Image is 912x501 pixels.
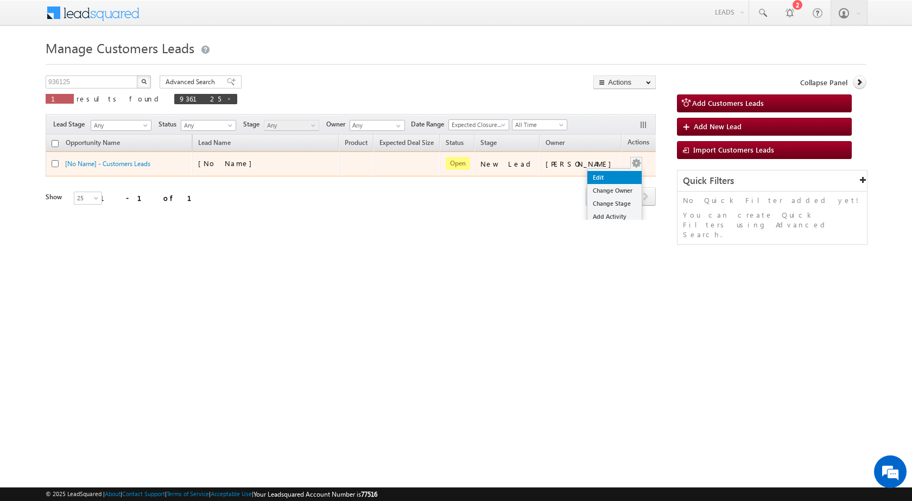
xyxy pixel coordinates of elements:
a: Opportunity Name [60,137,125,151]
a: Add Activity [587,210,642,223]
span: Add Customers Leads [692,98,764,107]
a: Change Owner [587,184,642,197]
span: Expected Deal Size [379,138,434,147]
a: Expected Deal Size [374,137,439,151]
span: Owner [546,138,565,147]
span: Open [446,157,470,170]
div: Quick Filters [677,170,867,192]
div: Leave a message [56,57,182,71]
a: 25 [74,192,102,205]
span: Your Leadsquared Account Number is [254,490,377,498]
span: results found [77,94,163,103]
span: Add New Lead [694,122,742,131]
span: Any [181,121,233,130]
img: d_60004797649_company_0_60004797649 [18,57,46,71]
span: Lead Stage [53,119,89,129]
p: No Quick Filter added yet! [683,195,862,205]
span: Advanced Search [166,77,218,87]
span: Opportunity Name [66,138,120,147]
span: Actions [622,136,655,150]
span: Stage [480,138,497,147]
input: Check all records [52,140,59,147]
input: Type to Search [350,120,405,131]
span: Collapse Panel [800,78,847,87]
div: 1 - 1 of 1 [100,192,205,204]
img: Search [141,79,147,84]
a: Any [264,120,319,131]
div: New Lead [480,159,535,169]
a: Show All Items [390,121,404,131]
span: All Time [512,120,564,130]
span: [No Name] [198,158,257,168]
span: Status [159,119,181,129]
span: 77516 [361,490,377,498]
a: Expected Closure Date [448,119,509,130]
p: You can create Quick Filters using Advanced Search. [683,210,862,239]
a: About [105,490,121,497]
div: Minimize live chat window [178,5,204,31]
span: Import Customers Leads [693,145,774,154]
a: Edit [587,171,642,184]
div: [PERSON_NAME] [546,159,617,169]
em: Submit [159,334,197,349]
textarea: Type your message and click 'Submit' [14,100,198,325]
span: Stage [243,119,264,129]
a: Terms of Service [167,490,209,497]
span: Product [345,138,368,147]
span: prev [586,187,606,206]
a: [No Name] - Customers Leads [65,160,150,168]
a: All Time [512,119,567,130]
span: Expected Closure Date [449,120,505,130]
span: 1 [51,94,68,103]
span: Any [264,121,316,130]
div: Show [46,192,65,202]
span: Any [91,121,148,130]
a: next [636,188,656,206]
a: Any [181,120,236,131]
span: Date Range [411,119,448,129]
span: Manage Customers Leads [46,39,194,56]
span: 936125 [180,94,221,103]
a: Contact Support [122,490,165,497]
a: Change Stage [587,197,642,210]
span: © 2025 LeadSquared | | | | | [46,489,377,499]
a: prev [586,188,606,206]
a: Acceptable Use [211,490,252,497]
button: Actions [593,75,656,89]
a: Any [91,120,151,131]
span: next [636,187,656,206]
span: Owner [326,119,350,129]
span: Lead Name [193,137,236,151]
span: 25 [74,193,103,203]
a: Stage [475,137,502,151]
a: Status [440,137,469,151]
